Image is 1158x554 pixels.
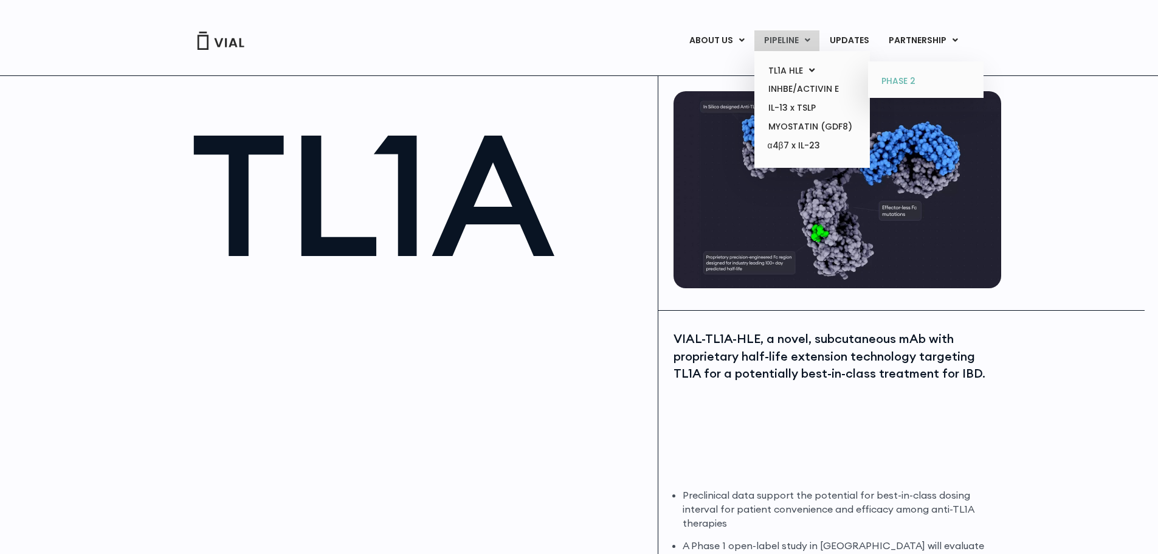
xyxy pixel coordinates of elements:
a: PHASE 2 [872,72,979,91]
a: MYOSTATIN (GDF8) [759,117,865,136]
h1: TL1A [191,109,646,279]
img: TL1A antibody diagram. [674,91,1001,288]
img: Vial Logo [196,32,245,50]
a: ABOUT USMenu Toggle [680,30,754,51]
a: α4β7 x IL-23 [759,136,865,156]
li: Preclinical data support the potential for best-in-class dosing interval for patient convenience ... [683,488,998,530]
a: UPDATES [820,30,878,51]
a: TL1A HLEMenu Toggle [759,61,865,80]
a: INHBE/ACTIVIN E [759,80,865,99]
div: VIAL-TL1A-HLE, a novel, subcutaneous mAb with proprietary half-life extension technology targetin... [674,330,998,383]
a: IL-13 x TSLP [759,99,865,117]
a: PARTNERSHIPMenu Toggle [879,30,968,51]
a: PIPELINEMenu Toggle [754,30,819,51]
